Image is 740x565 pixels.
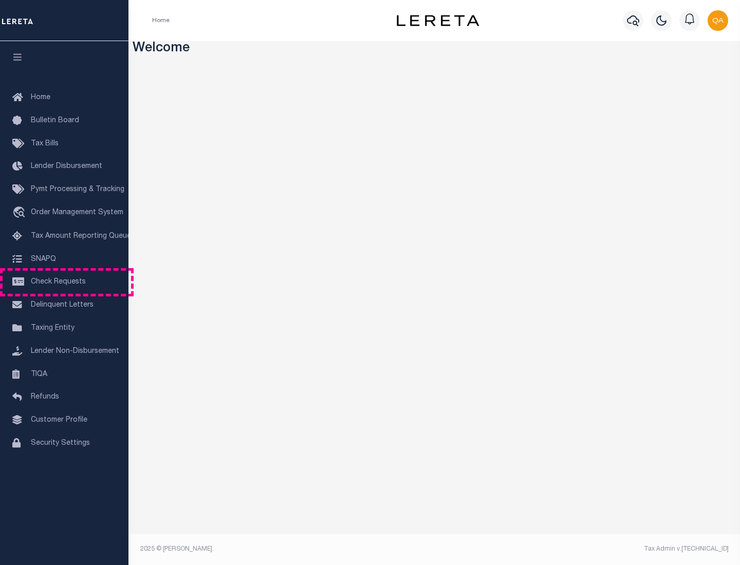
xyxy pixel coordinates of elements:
[442,544,729,554] div: Tax Admin v.[TECHNICAL_ID]
[31,348,119,355] span: Lender Non-Disbursement
[12,206,29,220] i: travel_explore
[31,140,59,147] span: Tax Bills
[31,440,90,447] span: Security Settings
[31,94,50,101] span: Home
[133,544,435,554] div: 2025 © [PERSON_NAME].
[31,117,79,124] span: Bulletin Board
[31,325,75,332] span: Taxing Entity
[397,15,479,26] img: logo-dark.svg
[31,255,56,262] span: SNAPQ
[31,417,87,424] span: Customer Profile
[708,10,728,31] img: svg+xml;base64,PHN2ZyB4bWxucz0iaHR0cDovL3d3dy53My5vcmcvMjAwMC9zdmciIHBvaW50ZXItZXZlbnRzPSJub25lIi...
[31,278,86,286] span: Check Requests
[133,41,736,57] h3: Welcome
[31,209,123,216] span: Order Management System
[31,393,59,401] span: Refunds
[31,186,124,193] span: Pymt Processing & Tracking
[31,370,47,378] span: TIQA
[31,302,94,309] span: Delinquent Letters
[31,163,102,170] span: Lender Disbursement
[152,16,170,25] li: Home
[31,233,131,240] span: Tax Amount Reporting Queue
